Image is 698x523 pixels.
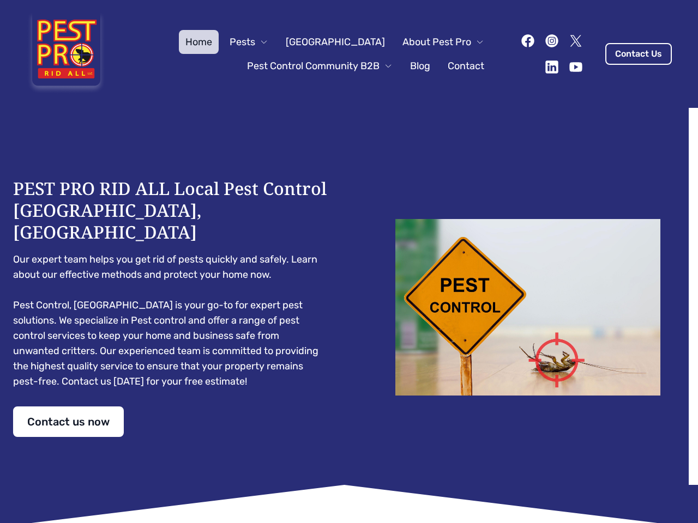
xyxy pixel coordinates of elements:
img: Dead cockroach on floor with caution sign pest control [371,219,685,396]
span: Pests [230,34,255,50]
a: Contact [441,54,491,78]
button: About Pest Pro [396,30,491,54]
span: About Pest Pro [402,34,471,50]
a: Contact Us [605,43,672,65]
a: Home [179,30,219,54]
img: Pest Pro Rid All [26,13,106,95]
button: Pest Control Community B2B [240,54,399,78]
a: [GEOGRAPHIC_DATA] [279,30,392,54]
h1: PEST PRO RID ALL Local Pest Control [GEOGRAPHIC_DATA], [GEOGRAPHIC_DATA] [13,178,327,243]
span: Pest Control Community B2B [247,58,380,74]
a: Blog [404,54,437,78]
pre: Our expert team helps you get rid of pests quickly and safely. Learn about our effective methods ... [13,252,327,389]
a: Contact us now [13,406,124,437]
button: Pests [223,30,275,54]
